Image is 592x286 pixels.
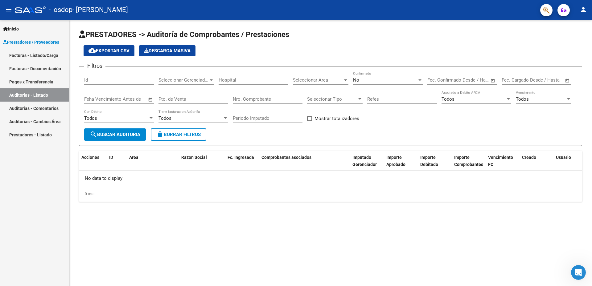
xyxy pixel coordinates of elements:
span: Fc. Ingresada [228,155,254,160]
span: ID [109,155,113,160]
datatable-header-cell: Razon Social [179,151,225,178]
span: Todos [84,115,97,121]
datatable-header-cell: Vencimiento FC [486,151,520,178]
datatable-header-cell: ID [107,151,127,178]
button: Borrar Filtros [151,128,206,141]
span: Area [129,155,138,160]
datatable-header-cell: Importe Debitado [418,151,452,178]
datatable-header-cell: Importe Aprobado [384,151,418,178]
input: Fecha fin [532,77,562,83]
span: Importe Debitado [420,155,438,167]
span: Imputado Gerenciador [352,155,377,167]
div: 0 total [79,186,582,202]
datatable-header-cell: Fc. Ingresada [225,151,259,178]
span: Usuario [556,155,571,160]
datatable-header-cell: Creado [520,151,553,178]
datatable-header-cell: Area [127,151,170,178]
span: No [353,77,359,83]
span: Mostrar totalizadores [314,115,359,122]
span: Todos [158,115,171,121]
mat-icon: person [580,6,587,13]
input: Fecha fin [458,77,488,83]
mat-icon: delete [156,131,164,138]
button: Open calendar [564,77,571,84]
span: Razon Social [181,155,207,160]
datatable-header-cell: Imputado Gerenciador [350,151,384,178]
mat-icon: cloud_download [88,47,96,54]
mat-icon: search [90,131,97,138]
span: - [PERSON_NAME] [72,3,128,17]
datatable-header-cell: Importe Comprobantes [452,151,486,178]
span: PRESTADORES -> Auditoría de Comprobantes / Prestaciones [79,30,289,39]
span: Exportar CSV [88,48,129,54]
span: - osdop [49,3,72,17]
button: Descarga Masiva [139,45,195,56]
span: Inicio [3,26,19,32]
span: Prestadores / Proveedores [3,39,59,46]
span: Buscar Auditoria [90,132,140,137]
input: Fecha inicio [427,77,452,83]
span: Todos [442,96,454,102]
span: Acciones [81,155,99,160]
datatable-header-cell: Comprobantes asociados [259,151,350,178]
span: Creado [522,155,536,160]
button: Buscar Auditoria [84,128,146,141]
h3: Filtros [84,62,105,70]
input: Fecha inicio [502,77,527,83]
span: Borrar Filtros [156,132,201,137]
span: Seleccionar Gerenciador [158,77,208,83]
button: Open calendar [490,77,497,84]
span: Seleccionar Area [293,77,343,83]
div: No data to display [79,171,582,186]
span: Vencimiento FC [488,155,513,167]
span: Todos [516,96,529,102]
span: Comprobantes asociados [261,155,311,160]
datatable-header-cell: Usuario [553,151,587,178]
span: Importe Aprobado [386,155,405,167]
span: Importe Comprobantes [454,155,483,167]
mat-icon: menu [5,6,12,13]
app-download-masive: Descarga masiva de comprobantes (adjuntos) [139,45,195,56]
button: Exportar CSV [84,45,134,56]
button: Open calendar [147,96,154,103]
span: Descarga Masiva [144,48,191,54]
iframe: Intercom live chat [571,265,586,280]
span: Seleccionar Tipo [307,96,357,102]
datatable-header-cell: Acciones [79,151,107,178]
